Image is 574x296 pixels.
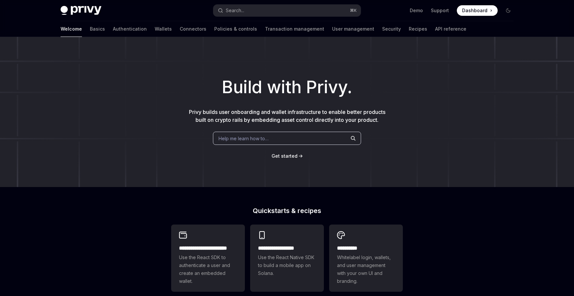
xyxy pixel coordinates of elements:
[113,21,147,37] a: Authentication
[503,5,513,16] button: Toggle dark mode
[179,254,237,285] span: Use the React SDK to authenticate a user and create an embedded wallet.
[337,254,395,285] span: Whitelabel login, wallets, and user management with your own UI and branding.
[382,21,401,37] a: Security
[350,8,357,13] span: ⌘ K
[189,109,385,123] span: Privy builds user onboarding and wallet infrastructure to enable better products built on crypto ...
[155,21,172,37] a: Wallets
[61,6,101,15] img: dark logo
[171,207,403,214] h2: Quickstarts & recipes
[219,135,269,142] span: Help me learn how to…
[213,5,361,16] button: Open search
[226,7,244,14] div: Search...
[410,7,423,14] a: Demo
[462,7,487,14] span: Dashboard
[435,21,466,37] a: API reference
[409,21,427,37] a: Recipes
[214,21,257,37] a: Policies & controls
[265,21,324,37] a: Transaction management
[11,74,563,100] h1: Build with Privy.
[90,21,105,37] a: Basics
[329,225,403,292] a: **** *****Whitelabel login, wallets, and user management with your own UI and branding.
[457,5,498,16] a: Dashboard
[332,21,374,37] a: User management
[180,21,206,37] a: Connectors
[431,7,449,14] a: Support
[250,225,324,292] a: **** **** **** ***Use the React Native SDK to build a mobile app on Solana.
[61,21,82,37] a: Welcome
[258,254,316,277] span: Use the React Native SDK to build a mobile app on Solana.
[272,153,298,159] a: Get started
